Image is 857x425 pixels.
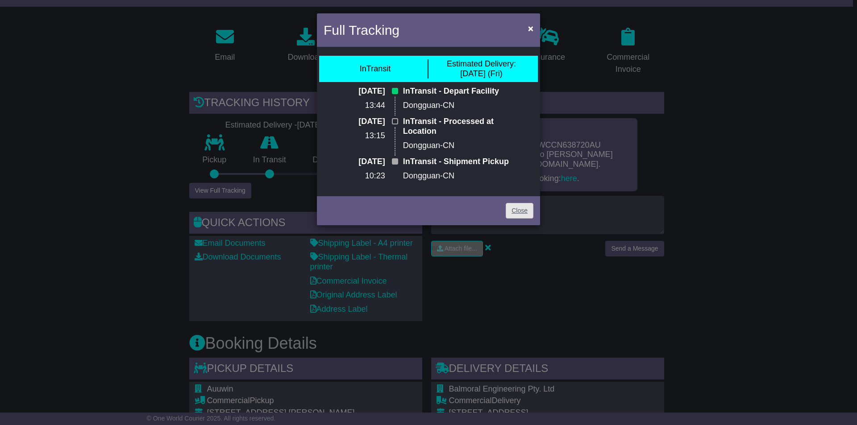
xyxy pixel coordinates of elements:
[403,87,514,96] p: InTransit - Depart Facility
[447,59,516,68] span: Estimated Delivery:
[360,64,391,74] div: InTransit
[403,101,514,111] p: Dongguan-CN
[403,157,514,167] p: InTransit - Shipment Pickup
[506,203,533,219] a: Close
[343,117,385,127] p: [DATE]
[324,20,399,40] h4: Full Tracking
[403,171,514,181] p: Dongguan-CN
[447,59,516,78] div: [DATE] (Fri)
[343,101,385,111] p: 13:44
[403,117,514,136] p: InTransit - Processed at Location
[343,87,385,96] p: [DATE]
[343,171,385,181] p: 10:23
[528,23,533,33] span: ×
[343,131,385,141] p: 13:15
[343,157,385,167] p: [DATE]
[403,141,514,151] p: Dongguan-CN
[524,19,538,37] button: Close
